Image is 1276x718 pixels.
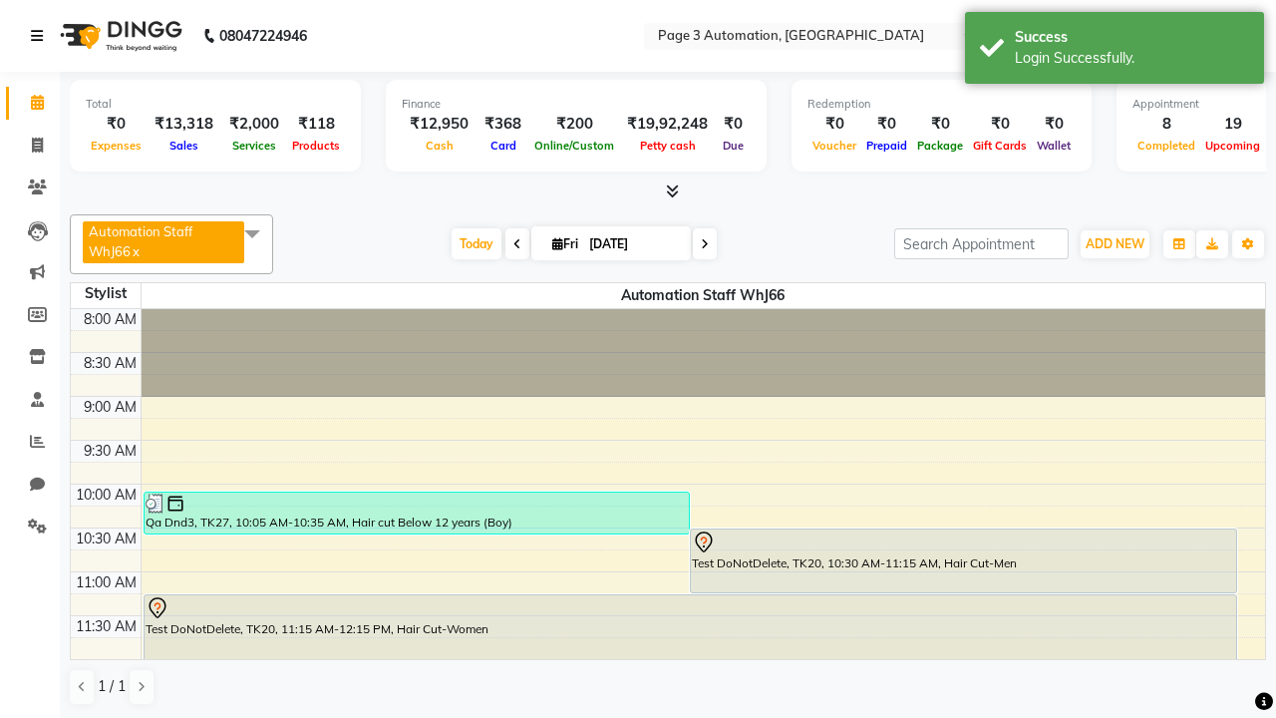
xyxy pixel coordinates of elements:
[86,96,345,113] div: Total
[1081,230,1149,258] button: ADD NEW
[219,8,307,64] b: 08047224946
[86,139,147,153] span: Expenses
[227,139,281,153] span: Services
[80,441,141,462] div: 9:30 AM
[861,113,912,136] div: ₹0
[142,283,1266,308] span: Automation Staff WhJ66
[912,113,968,136] div: ₹0
[485,139,521,153] span: Card
[1200,113,1265,136] div: 19
[635,139,701,153] span: Petty cash
[51,8,187,64] img: logo
[861,139,912,153] span: Prepaid
[529,139,619,153] span: Online/Custom
[287,139,345,153] span: Products
[1086,236,1144,251] span: ADD NEW
[145,595,1236,680] div: Test DoNotDelete, TK20, 11:15 AM-12:15 PM, Hair Cut-Women
[529,113,619,136] div: ₹200
[716,113,751,136] div: ₹0
[1200,139,1265,153] span: Upcoming
[807,96,1076,113] div: Redemption
[145,493,690,534] div: Qa Dnd3, TK27, 10:05 AM-10:35 AM, Hair cut Below 12 years (Boy)
[80,309,141,330] div: 8:00 AM
[402,113,477,136] div: ₹12,950
[287,113,345,136] div: ₹118
[80,353,141,374] div: 8:30 AM
[86,113,147,136] div: ₹0
[1015,48,1249,69] div: Login Successfully.
[89,223,192,259] span: Automation Staff WhJ66
[147,113,221,136] div: ₹13,318
[807,139,861,153] span: Voucher
[547,236,583,251] span: Fri
[452,228,501,259] span: Today
[1032,113,1076,136] div: ₹0
[72,616,141,637] div: 11:30 AM
[80,397,141,418] div: 9:00 AM
[691,530,1236,592] div: Test DoNotDelete, TK20, 10:30 AM-11:15 AM, Hair Cut-Men
[807,113,861,136] div: ₹0
[164,139,203,153] span: Sales
[477,113,529,136] div: ₹368
[619,113,716,136] div: ₹19,92,248
[72,529,141,549] div: 10:30 AM
[894,228,1069,259] input: Search Appointment
[968,113,1032,136] div: ₹0
[1032,139,1076,153] span: Wallet
[98,676,126,697] span: 1 / 1
[1015,27,1249,48] div: Success
[912,139,968,153] span: Package
[221,113,287,136] div: ₹2,000
[131,243,140,259] a: x
[1132,113,1200,136] div: 8
[402,96,751,113] div: Finance
[1132,139,1200,153] span: Completed
[968,139,1032,153] span: Gift Cards
[72,572,141,593] div: 11:00 AM
[718,139,749,153] span: Due
[72,485,141,506] div: 10:00 AM
[71,283,141,304] div: Stylist
[421,139,459,153] span: Cash
[583,229,683,259] input: 2025-10-03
